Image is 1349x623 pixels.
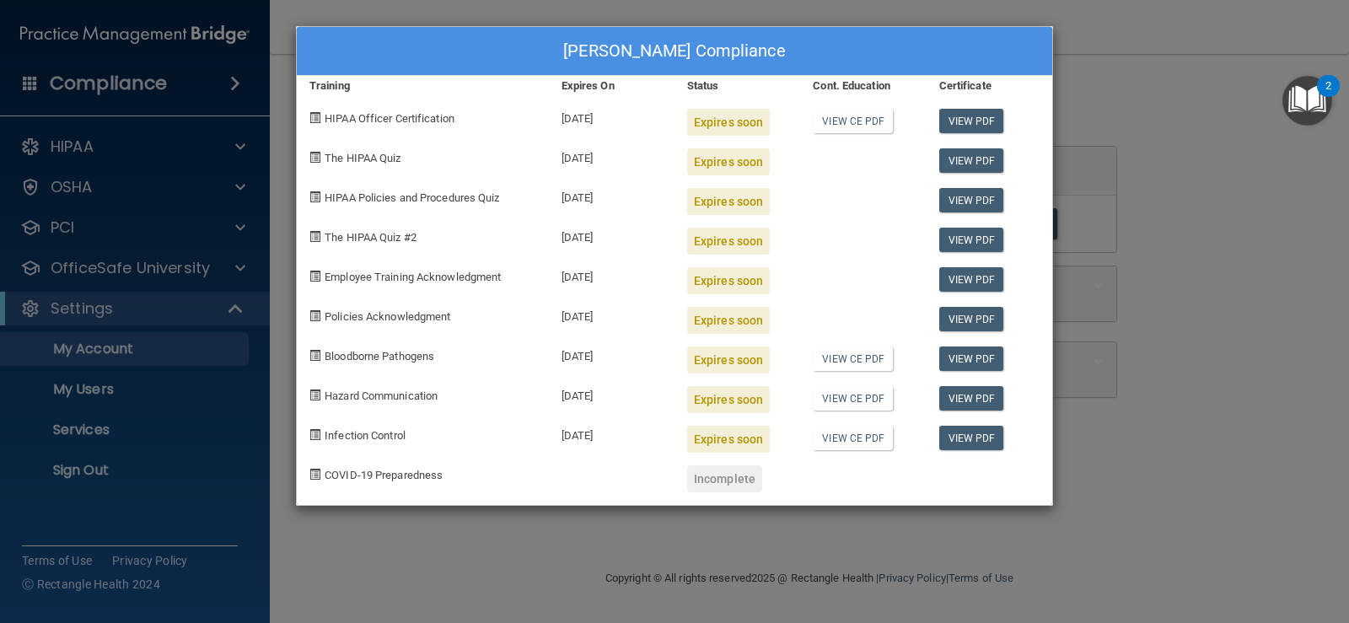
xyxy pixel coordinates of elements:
[549,255,674,294] div: [DATE]
[939,307,1004,331] a: View PDF
[325,231,417,244] span: The HIPAA Quiz #2
[813,346,893,371] a: View CE PDF
[1057,504,1329,572] iframe: Drift Widget Chat Controller
[325,310,450,323] span: Policies Acknowledgment
[1282,76,1332,126] button: Open Resource Center, 2 new notifications
[325,112,454,125] span: HIPAA Officer Certification
[687,426,770,453] div: Expires soon
[939,109,1004,133] a: View PDF
[549,136,674,175] div: [DATE]
[687,346,770,373] div: Expires soon
[939,267,1004,292] a: View PDF
[297,27,1052,76] div: [PERSON_NAME] Compliance
[939,386,1004,411] a: View PDF
[939,148,1004,173] a: View PDF
[549,215,674,255] div: [DATE]
[325,469,443,481] span: COVID-19 Preparedness
[325,152,400,164] span: The HIPAA Quiz
[687,465,762,492] div: Incomplete
[939,188,1004,212] a: View PDF
[813,386,893,411] a: View CE PDF
[687,386,770,413] div: Expires soon
[549,96,674,136] div: [DATE]
[325,389,438,402] span: Hazard Communication
[549,175,674,215] div: [DATE]
[549,413,674,453] div: [DATE]
[813,426,893,450] a: View CE PDF
[325,191,499,204] span: HIPAA Policies and Procedures Quiz
[325,271,501,283] span: Employee Training Acknowledgment
[687,109,770,136] div: Expires soon
[813,109,893,133] a: View CE PDF
[549,334,674,373] div: [DATE]
[939,426,1004,450] a: View PDF
[549,373,674,413] div: [DATE]
[927,76,1052,96] div: Certificate
[687,148,770,175] div: Expires soon
[549,294,674,334] div: [DATE]
[1325,86,1331,108] div: 2
[687,228,770,255] div: Expires soon
[687,267,770,294] div: Expires soon
[687,188,770,215] div: Expires soon
[939,228,1004,252] a: View PDF
[800,76,926,96] div: Cont. Education
[549,76,674,96] div: Expires On
[687,307,770,334] div: Expires soon
[325,350,434,363] span: Bloodborne Pathogens
[674,76,800,96] div: Status
[325,429,406,442] span: Infection Control
[939,346,1004,371] a: View PDF
[297,76,549,96] div: Training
